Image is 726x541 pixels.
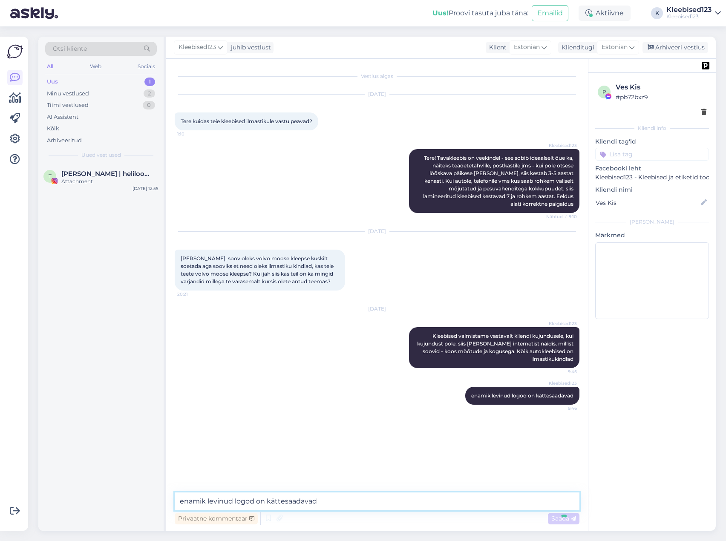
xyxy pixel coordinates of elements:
[49,173,52,179] span: T
[7,43,23,60] img: Askly Logo
[432,8,528,18] div: Proovi tasuta juba täna:
[595,148,709,161] input: Lisa tag
[179,43,216,52] span: Kleebised123
[47,113,78,121] div: AI Assistent
[136,61,157,72] div: Socials
[177,131,209,137] span: 1:10
[595,231,709,240] p: Märkmed
[595,218,709,226] div: [PERSON_NAME]
[143,101,155,109] div: 0
[596,198,699,207] input: Lisa nimi
[702,62,709,69] img: pd
[175,90,579,98] div: [DATE]
[432,9,449,17] b: Uus!
[81,151,121,159] span: Uued vestlused
[181,118,312,124] span: Tere kuidas teie kleebised ilmastikule vastu peavad?
[175,305,579,313] div: [DATE]
[651,7,663,19] div: K
[133,185,158,192] div: [DATE] 12:55
[47,78,58,86] div: Uus
[545,142,577,149] span: Kleebised123
[666,6,721,20] a: Kleebised123Kleebised123
[595,173,709,182] p: Kleebised123 - Kleebised ja etiketid toodetele ning kleebised autodele.
[181,255,335,285] span: [PERSON_NAME], soov oleks volvo moose kleepse kuskilt soetada aga sooviks et need oleks ilmastiku...
[602,89,606,95] span: p
[144,78,155,86] div: 1
[545,213,577,220] span: Nähtud ✓ 9:10
[228,43,271,52] div: juhib vestlust
[642,42,708,53] div: Arhiveeri vestlus
[545,320,577,327] span: Kleebised123
[514,43,540,52] span: Estonian
[47,101,89,109] div: Tiimi vestlused
[45,61,55,72] div: All
[47,89,89,98] div: Minu vestlused
[602,43,628,52] span: Estonian
[595,137,709,146] p: Kliendi tag'id
[532,5,568,21] button: Emailid
[61,178,158,185] div: Attachment
[579,6,631,21] div: Aktiivne
[417,333,575,362] span: Kleebised valmistame vastavalt kliendi kujundusele, kui kujundust pole, siis [PERSON_NAME] intern...
[616,82,706,92] div: Ves Kis
[545,380,577,386] span: Kleebised123
[175,227,579,235] div: [DATE]
[666,6,712,13] div: Kleebised123
[486,43,507,52] div: Klient
[595,124,709,132] div: Kliendi info
[545,405,577,412] span: 9:46
[423,155,575,207] span: Tere! Tavakleebis on veekindel - see sobib ideaalselt õue ka, näiteks teadetetahvlile, postkastil...
[88,61,103,72] div: Web
[545,368,577,375] span: 9:45
[666,13,712,20] div: Kleebised123
[595,164,709,173] p: Facebooki leht
[471,392,573,399] span: enamik levinud logod on kättesaadavad
[47,124,59,133] div: Kõik
[175,72,579,80] div: Vestlus algas
[558,43,594,52] div: Klienditugi
[53,44,87,53] span: Otsi kliente
[595,185,709,194] p: Kliendi nimi
[47,136,82,145] div: Arhiveeritud
[616,92,706,102] div: # pb72bxz9
[177,291,209,297] span: 20:21
[144,89,155,98] div: 2
[61,170,150,178] span: Tuuli Pruul | helilooja & klaveriõpetaja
